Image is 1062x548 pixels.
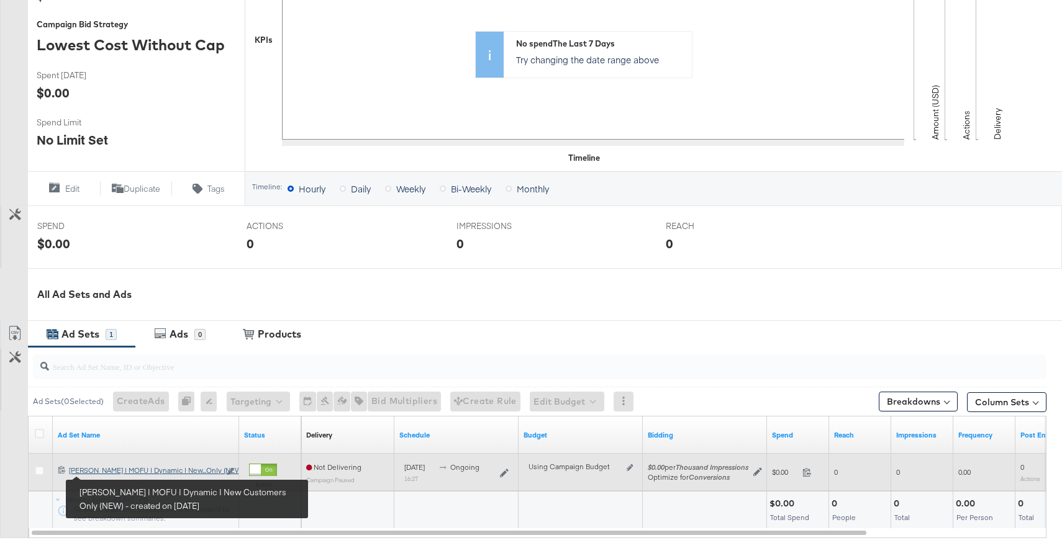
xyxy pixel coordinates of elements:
[832,513,856,522] span: People
[404,475,418,482] sub: 16:27
[516,38,686,50] div: No spend The Last 7 Days
[58,430,234,440] a: Your Ad Set name.
[252,182,283,191] div: Timeline:
[956,513,993,522] span: Per Person
[834,467,838,477] span: 0
[249,480,277,488] label: Active
[37,287,1062,302] div: All Ad Sets and Ads
[172,181,245,196] button: Tags
[456,220,550,232] span: IMPRESSIONS
[772,467,797,477] span: $0.00
[69,465,220,475] div: [PERSON_NAME] | MOFU | Dynamic | New...Only (NEW)
[529,462,624,472] div: Using Campaign Budget
[396,182,425,195] span: Weekly
[61,327,99,341] div: Ad Sets
[451,182,491,195] span: Bi-Weekly
[244,430,296,440] a: Shows the current state of your Ad Set.
[37,131,108,149] div: No Limit Set
[69,465,220,478] a: [PERSON_NAME] | MOFU | Dynamic | New...Only (NEW)
[306,462,361,472] span: Not Delivering
[404,462,425,472] span: [DATE]
[648,430,762,440] a: Shows your bid and optimisation settings for this Ad Set.
[37,19,235,30] div: Campaign Bid Strategy
[351,182,371,195] span: Daily
[648,472,748,482] div: Optimize for
[879,392,958,411] button: Breakdowns
[33,396,104,407] div: Ad Sets ( 0 Selected)
[194,329,206,340] div: 0
[37,84,70,102] div: $0.00
[399,430,514,440] a: Shows when your Ad Set is scheduled to deliver.
[37,70,130,81] span: Spent [DATE]
[1019,513,1034,522] span: Total
[666,220,759,232] span: REACH
[832,498,841,510] div: 0
[37,235,70,253] div: $0.00
[1018,498,1027,510] div: 0
[247,235,254,253] div: 0
[65,183,79,195] span: Edit
[894,498,903,510] div: 0
[456,235,464,253] div: 0
[37,34,235,55] div: Lowest Cost Without Cap
[770,513,809,522] span: Total Spend
[676,462,748,472] em: Thousand Impressions
[648,462,748,472] span: per
[769,498,798,510] div: $0.00
[124,183,160,195] span: Duplicate
[516,53,686,66] p: Try changing the date range above
[524,430,638,440] a: Shows the current budget of Ad Set.
[170,327,188,341] div: Ads
[894,513,910,522] span: Total
[299,182,325,195] span: Hourly
[178,392,201,411] div: 0
[49,349,955,374] input: Search Ad Set Name, ID or Objective
[689,472,730,482] em: Conversions
[37,117,130,128] span: Spend Limit
[247,220,340,232] span: ACTIONS
[100,181,173,196] button: Duplicate
[1020,462,1024,472] span: 0
[956,498,979,510] div: 0.00
[896,430,948,440] a: The number of times your ad was served. On mobile apps an ad is counted as served the first time ...
[648,462,665,472] em: $0.00
[306,430,332,440] a: Reflects the ability of your Ad Set to achieve delivery based on ad states, schedule and budget.
[517,182,549,195] span: Monthly
[834,430,886,440] a: The number of people your ad was served to.
[666,235,673,253] div: 0
[37,220,130,232] span: SPEND
[958,430,1010,440] a: The average number of times your ad was served to each person.
[1020,475,1040,482] sub: Actions
[258,327,301,341] div: Products
[896,467,900,477] span: 0
[207,183,225,195] span: Tags
[106,329,117,340] div: 1
[772,430,824,440] a: The total amount spent to date.
[958,467,971,477] span: 0.00
[450,462,479,472] span: ongoing
[306,430,332,440] div: Delivery
[967,392,1046,412] button: Column Sets
[306,476,355,483] sub: Campaign Paused
[27,181,100,196] button: Edit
